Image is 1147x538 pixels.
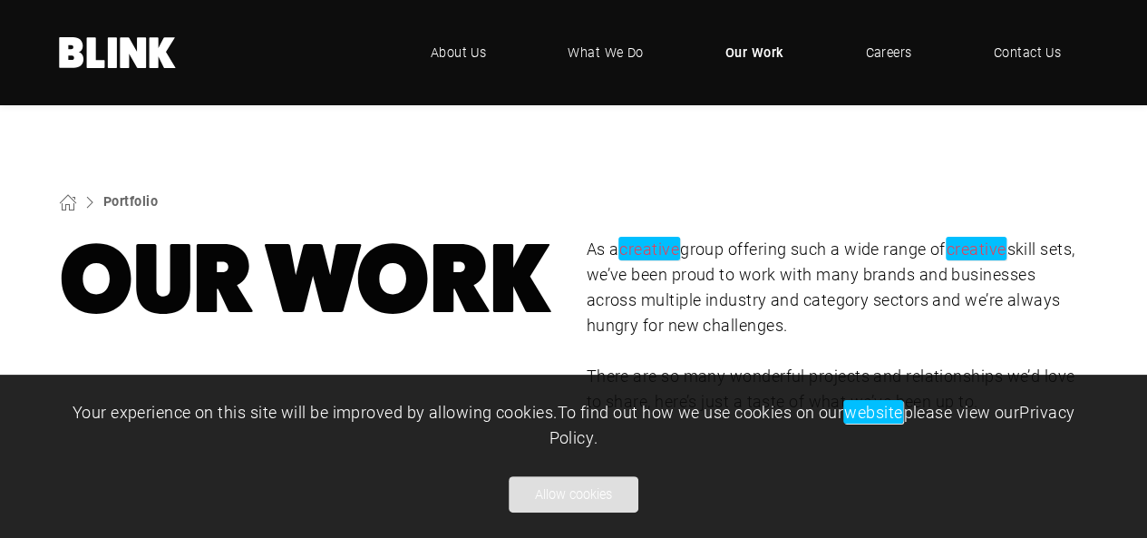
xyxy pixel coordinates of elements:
[540,25,671,80] a: What We Do
[618,237,680,260] em: creative
[946,237,1007,260] em: creative
[587,364,1089,415] p: There are so many wonderful projects and relationships we’d love to share, here’s just a taste of...
[967,25,1089,80] a: Contact Us
[509,476,638,513] button: Allow cookies
[725,43,784,63] span: Our Work
[865,43,911,63] span: Careers
[698,25,812,80] a: Our Work
[843,400,903,424] em: website
[587,237,1089,338] p: As a group offering such a wide range of skill sets, we’ve been proud to work with many brands an...
[568,43,644,63] span: What We Do
[994,43,1062,63] span: Contact Us
[403,25,514,80] a: About Us
[73,400,1074,448] span: Your experience on this site will be improved by allowing cookies. To find out how we use cookies...
[59,237,561,322] h1: Our Work
[431,43,487,63] span: About Us
[838,25,938,80] a: Careers
[103,192,158,210] a: Portfolio
[59,37,177,68] a: Home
